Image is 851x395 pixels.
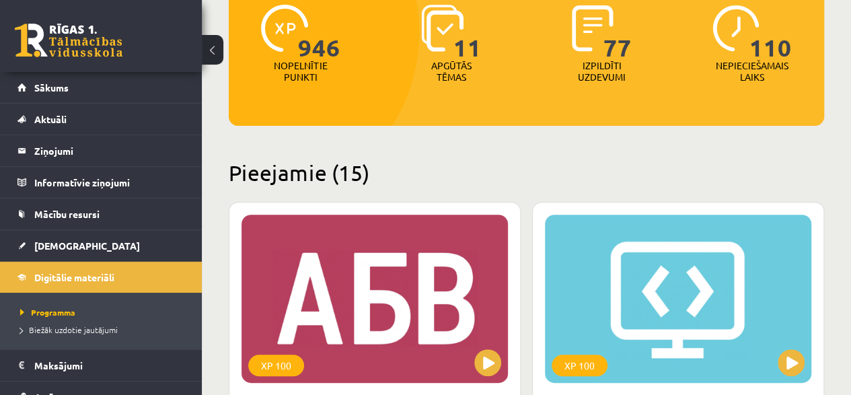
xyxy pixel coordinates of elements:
span: Mācību resursi [34,208,100,220]
div: XP 100 [248,355,304,376]
img: icon-completed-tasks-ad58ae20a441b2904462921112bc710f1caf180af7a3daa7317a5a94f2d26646.svg [572,5,614,52]
a: [DEMOGRAPHIC_DATA] [17,230,185,261]
p: Nepieciešamais laiks [716,60,788,83]
a: Aktuāli [17,104,185,135]
h2: Pieejamie (15) [229,159,824,186]
a: Digitālie materiāli [17,262,185,293]
a: Programma [20,306,188,318]
a: Sākums [17,72,185,103]
p: Apgūtās tēmas [425,60,478,83]
span: 946 [298,5,340,60]
a: Informatīvie ziņojumi [17,167,185,198]
a: Mācību resursi [17,199,185,229]
span: Digitālie materiāli [34,271,114,283]
a: Biežāk uzdotie jautājumi [20,324,188,336]
img: icon-learned-topics-4a711ccc23c960034f471b6e78daf4a3bad4a20eaf4de84257b87e66633f6470.svg [421,5,464,52]
span: [DEMOGRAPHIC_DATA] [34,240,140,252]
div: XP 100 [552,355,607,376]
a: Maksājumi [17,350,185,381]
legend: Maksājumi [34,350,185,381]
span: 110 [749,5,792,60]
img: icon-xp-0682a9bc20223a9ccc6f5883a126b849a74cddfe5390d2b41b4391c66f2066e7.svg [261,5,308,52]
legend: Ziņojumi [34,135,185,166]
legend: Informatīvie ziņojumi [34,167,185,198]
span: Aktuāli [34,113,67,125]
span: Sākums [34,81,69,94]
p: Nopelnītie punkti [274,60,327,83]
span: Programma [20,307,75,318]
a: Ziņojumi [17,135,185,166]
p: Izpildīti uzdevumi [575,60,628,83]
span: Biežāk uzdotie jautājumi [20,324,118,335]
span: 11 [453,5,482,60]
a: Rīgas 1. Tālmācības vidusskola [15,24,122,57]
span: 77 [603,5,632,60]
img: icon-clock-7be60019b62300814b6bd22b8e044499b485619524d84068768e800edab66f18.svg [712,5,760,52]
